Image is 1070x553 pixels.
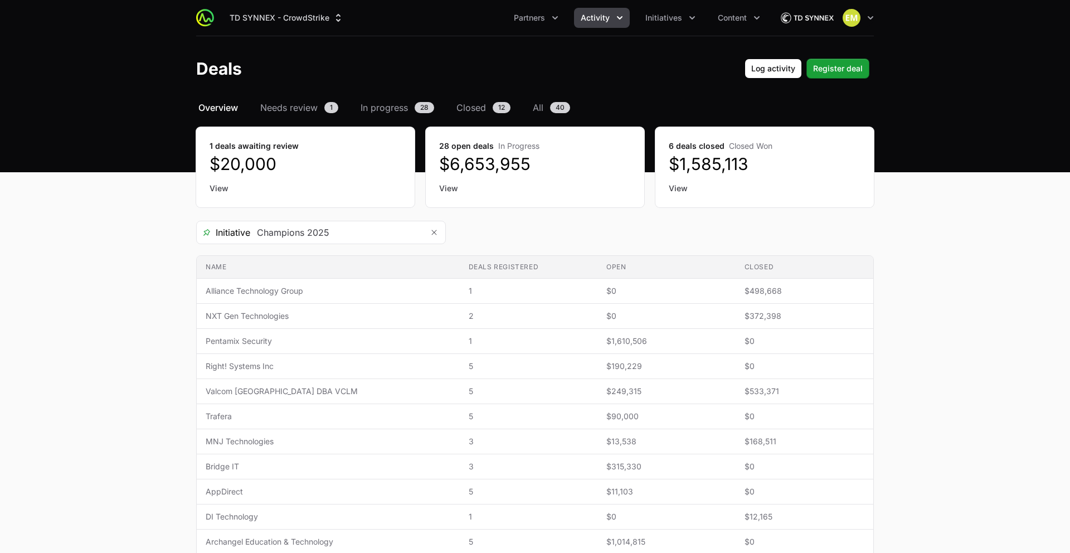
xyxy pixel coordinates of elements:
[469,436,588,447] span: 3
[718,12,747,23] span: Content
[745,285,864,297] span: $498,668
[454,101,513,114] a: Closed12
[606,285,726,297] span: $0
[469,536,588,547] span: 5
[223,8,351,28] div: Supplier switch menu
[597,256,735,279] th: Open
[206,311,451,322] span: NXT Gen Technologies
[250,221,423,244] input: Search initiatives
[639,8,702,28] button: Initiatives
[745,311,864,322] span: $372,398
[639,8,702,28] div: Initiatives menu
[745,336,864,347] span: $0
[806,59,869,79] button: Register deal
[711,8,767,28] div: Content menu
[531,101,572,114] a: All40
[469,486,588,497] span: 5
[745,511,864,522] span: $12,165
[550,102,570,113] span: 40
[745,486,864,497] span: $0
[223,8,351,28] button: TD SYNNEX - CrowdStrike
[260,101,318,114] span: Needs review
[645,12,682,23] span: Initiatives
[669,140,860,152] dt: 6 deals closed
[206,285,451,297] span: Alliance Technology Group
[606,386,726,397] span: $249,315
[729,141,772,151] span: Closed Won
[258,101,341,114] a: Needs review1
[196,101,240,114] a: Overview
[745,411,864,422] span: $0
[711,8,767,28] button: Content
[439,140,631,152] dt: 28 open deals
[574,8,630,28] div: Activity menu
[469,336,588,347] span: 1
[498,141,539,151] span: In Progress
[460,256,597,279] th: Deals registered
[745,436,864,447] span: $168,511
[423,221,445,244] button: Remove
[206,511,451,522] span: DI Technology
[214,8,767,28] div: Main navigation
[415,102,434,113] span: 28
[507,8,565,28] button: Partners
[606,536,726,547] span: $1,014,815
[469,511,588,522] span: 1
[745,461,864,472] span: $0
[196,101,874,114] nav: Deals navigation
[669,183,860,194] a: View
[196,59,242,79] h1: Deals
[206,486,451,497] span: AppDirect
[745,59,802,79] button: Log activity
[358,101,436,114] a: In progress28
[843,9,860,27] img: Eric Mingus
[198,101,238,114] span: Overview
[206,411,451,422] span: Trafera
[493,102,510,113] span: 12
[813,62,863,75] span: Register deal
[206,536,451,547] span: Archangel Education & Technology
[210,140,401,152] dt: 1 deals awaiting review
[197,226,250,239] span: Initiative
[574,8,630,28] button: Activity
[606,461,726,472] span: $315,330
[324,102,338,113] span: 1
[581,12,610,23] span: Activity
[469,411,588,422] span: 5
[206,461,451,472] span: Bridge IT
[206,436,451,447] span: MNJ Technologies
[456,101,486,114] span: Closed
[606,336,726,347] span: $1,610,506
[197,256,460,279] th: Name
[507,8,565,28] div: Partners menu
[669,154,860,174] dd: $1,585,113
[469,361,588,372] span: 5
[361,101,408,114] span: In progress
[745,386,864,397] span: $533,371
[606,311,726,322] span: $0
[751,62,795,75] span: Log activity
[206,361,451,372] span: Right! Systems Inc
[606,486,726,497] span: $11,103
[210,183,401,194] a: View
[606,436,726,447] span: $13,538
[206,386,451,397] span: Valcom [GEOGRAPHIC_DATA] DBA VCLM
[736,256,873,279] th: Closed
[533,101,543,114] span: All
[606,411,726,422] span: $90,000
[469,461,588,472] span: 3
[606,511,726,522] span: $0
[210,154,401,174] dd: $20,000
[439,154,631,174] dd: $6,653,955
[196,9,214,27] img: ActivitySource
[514,12,545,23] span: Partners
[745,536,864,547] span: $0
[439,183,631,194] a: View
[206,336,451,347] span: Pentamix Security
[745,361,864,372] span: $0
[606,361,726,372] span: $190,229
[745,59,869,79] div: Primary actions
[469,285,588,297] span: 1
[469,386,588,397] span: 5
[469,311,588,322] span: 2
